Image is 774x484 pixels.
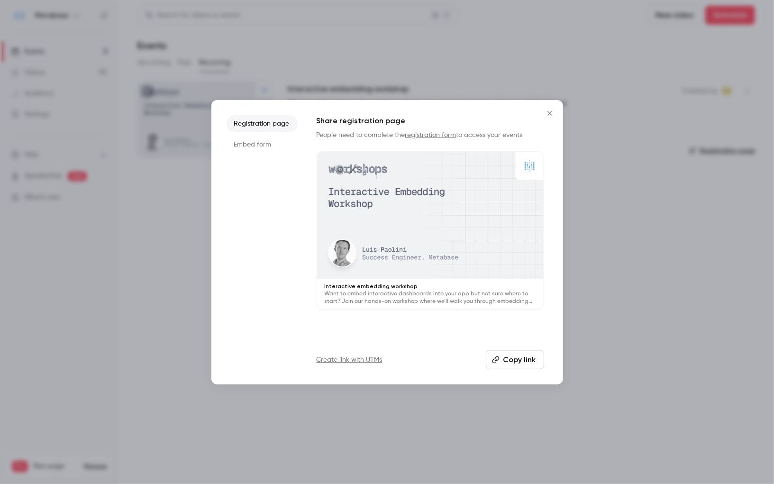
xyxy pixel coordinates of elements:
a: Interactive embedding workshopWant to embed interactive dashboards into your app but not sure whe... [317,151,544,310]
p: People need to complete the to access your events [317,130,544,140]
p: Want to embed interactive dashboards into your app but not sure where to start? Join our hands-on... [325,290,536,305]
button: Close [540,104,559,123]
li: Embed form [227,136,298,153]
a: registration form [405,132,456,138]
li: Registration page [227,115,298,132]
button: Copy link [486,350,544,369]
p: Interactive embedding workshop [325,283,536,290]
a: Create link with UTMs [317,355,382,365]
h1: Share registration page [317,115,544,127]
